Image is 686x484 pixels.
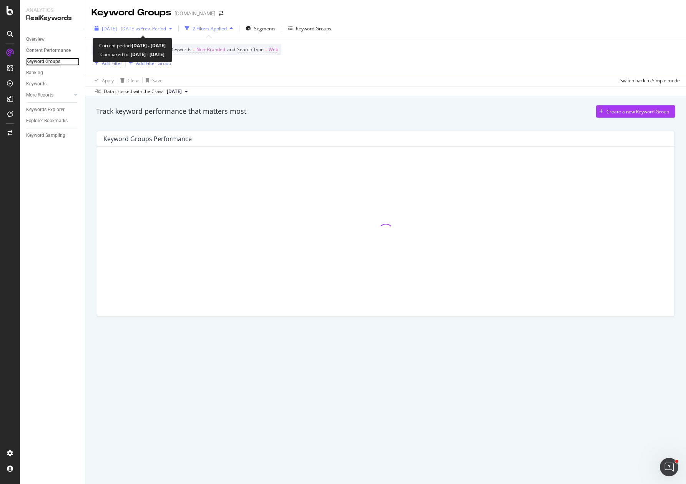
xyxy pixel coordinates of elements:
[219,11,223,16] div: arrow-right-arrow-left
[91,6,171,19] div: Keyword Groups
[660,458,678,476] iframe: Intercom live chat
[620,77,680,84] div: Switch back to Simple mode
[296,25,331,32] div: Keyword Groups
[26,58,80,66] a: Keyword Groups
[136,60,171,67] div: Add Filter Group
[196,44,225,55] span: Non-Branded
[96,106,246,116] div: Track keyword performance that matters most
[265,46,267,53] span: =
[26,80,47,88] div: Keywords
[26,106,80,114] a: Keywords Explorer
[26,131,80,140] a: Keyword Sampling
[100,50,164,59] div: Compared to:
[167,88,182,95] span: 2025 Aug. 2nd
[193,25,227,32] div: 2 Filters Applied
[606,108,669,115] div: Create a new Keyword Group
[136,25,166,32] span: vs Prev. Period
[254,25,276,32] span: Segments
[617,74,680,86] button: Switch back to Simple mode
[103,135,192,143] div: Keyword Groups Performance
[91,22,175,35] button: [DATE] - [DATE]vsPrev. Period
[182,22,236,35] button: 2 Filters Applied
[143,74,163,86] button: Save
[26,80,80,88] a: Keywords
[91,74,114,86] button: Apply
[126,58,171,68] button: Add Filter Group
[132,42,166,49] b: [DATE] - [DATE]
[227,46,235,53] span: and
[26,91,72,99] a: More Reports
[26,47,71,55] div: Content Performance
[26,106,65,114] div: Keywords Explorer
[174,10,216,17] div: [DOMAIN_NAME]
[26,69,43,77] div: Ranking
[117,74,139,86] button: Clear
[102,77,114,84] div: Apply
[26,131,65,140] div: Keyword Sampling
[26,117,80,125] a: Explorer Bookmarks
[104,88,164,95] div: Data crossed with the Crawl
[102,60,122,67] div: Add Filter
[237,46,264,53] span: Search Type
[91,58,122,68] button: Add Filter
[26,58,60,66] div: Keyword Groups
[26,47,80,55] a: Content Performance
[128,77,139,84] div: Clear
[102,25,136,32] span: [DATE] - [DATE]
[26,14,79,23] div: RealKeywords
[269,44,278,55] span: Web
[164,87,191,96] button: [DATE]
[596,105,675,118] button: Create a new Keyword Group
[243,22,279,35] button: Segments
[26,91,53,99] div: More Reports
[193,46,195,53] span: =
[26,35,45,43] div: Overview
[130,51,164,58] b: [DATE] - [DATE]
[26,117,68,125] div: Explorer Bookmarks
[285,22,334,35] button: Keyword Groups
[152,77,163,84] div: Save
[171,46,191,53] span: Keywords
[99,41,166,50] div: Current period:
[26,6,79,14] div: Analytics
[26,69,80,77] a: Ranking
[26,35,80,43] a: Overview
